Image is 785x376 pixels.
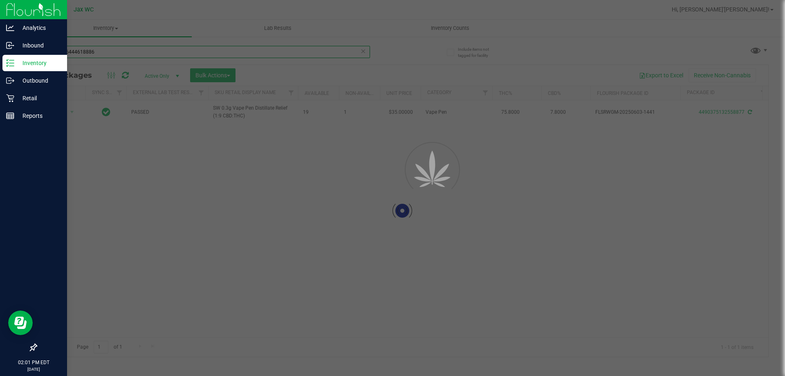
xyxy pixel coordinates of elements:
p: 02:01 PM EDT [4,359,63,366]
p: Analytics [14,23,63,33]
inline-svg: Outbound [6,77,14,85]
p: Retail [14,93,63,103]
inline-svg: Retail [6,94,14,102]
inline-svg: Inventory [6,59,14,67]
p: Outbound [14,76,63,86]
p: Inventory [14,58,63,68]
inline-svg: Inbound [6,41,14,50]
p: Reports [14,111,63,121]
iframe: Resource center [8,311,33,335]
p: Inbound [14,41,63,50]
inline-svg: Reports [6,112,14,120]
p: [DATE] [4,366,63,372]
inline-svg: Analytics [6,24,14,32]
